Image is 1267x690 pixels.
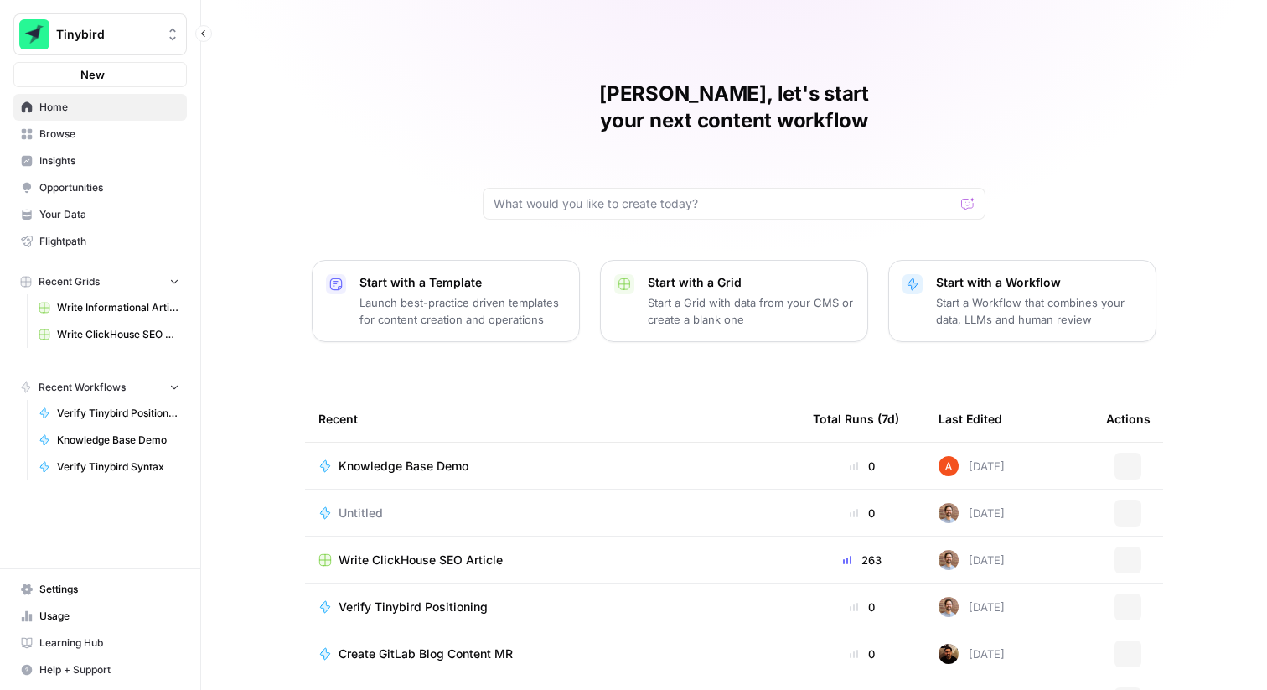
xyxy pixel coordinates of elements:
span: Recent Grids [39,274,100,289]
a: Home [13,94,187,121]
div: 0 [813,458,912,475]
span: Write ClickHouse SEO Article [339,552,503,568]
button: Start with a TemplateLaunch best-practice driven templates for content creation and operations [312,260,580,342]
div: [DATE] [939,550,1005,570]
div: 0 [813,505,912,521]
div: [DATE] [939,644,1005,664]
img: Tinybird Logo [19,19,49,49]
p: Start with a Workflow [936,274,1142,291]
span: Create GitLab Blog Content MR [339,646,513,662]
div: [DATE] [939,597,1005,617]
a: Write Informational Article [31,294,187,321]
div: Actions [1106,396,1151,442]
div: 263 [813,552,912,568]
a: Untitled [318,505,786,521]
span: Help + Support [39,662,179,677]
span: Usage [39,609,179,624]
span: Your Data [39,207,179,222]
span: Write ClickHouse SEO Article [57,327,179,342]
p: Start a Grid with data from your CMS or create a blank one [648,294,854,328]
div: 0 [813,599,912,615]
span: New [80,66,105,83]
button: New [13,62,187,87]
div: Total Runs (7d) [813,396,899,442]
span: Verify Tinybird Syntax [57,459,179,475]
span: Knowledge Base Demo [57,433,179,448]
a: Verify Tinybird Syntax [31,454,187,480]
a: Insights [13,148,187,174]
span: Write Informational Article [57,300,179,315]
a: Knowledge Base Demo [31,427,187,454]
button: Recent Workflows [13,375,187,400]
a: Flightpath [13,228,187,255]
a: Settings [13,576,187,603]
a: Opportunities [13,174,187,201]
a: Write ClickHouse SEO Article [31,321,187,348]
img: gef2ytkhegqpffdjh327ieo9dxmy [939,597,959,617]
h1: [PERSON_NAME], let's start your next content workflow [483,80,985,134]
span: Tinybird [56,26,158,43]
a: Your Data [13,201,187,228]
div: [DATE] [939,503,1005,523]
p: Start with a Grid [648,274,854,291]
span: Insights [39,153,179,169]
span: Settings [39,582,179,597]
span: Learning Hub [39,636,179,651]
span: Home [39,100,179,115]
span: Opportunities [39,180,179,195]
div: Last Edited [939,396,1002,442]
span: Flightpath [39,234,179,249]
a: Write ClickHouse SEO Article [318,552,786,568]
p: Launch best-practice driven templates for content creation and operations [359,294,566,328]
span: Verify Tinybird Positioning [57,406,179,421]
a: Verify Tinybird Positioning [318,599,786,615]
img: gef2ytkhegqpffdjh327ieo9dxmy [939,503,959,523]
a: Knowledge Base Demo [318,458,786,475]
a: Usage [13,603,187,630]
span: Untitled [339,505,383,521]
button: Recent Grids [13,269,187,294]
img: gef2ytkhegqpffdjh327ieo9dxmy [939,550,959,570]
img: zb07k4thmzcr8d4vnm4ytchfo71a [939,644,959,664]
a: Learning Hub [13,630,187,656]
button: Start with a GridStart a Grid with data from your CMS or create a blank one [600,260,868,342]
div: Recent [318,396,786,442]
button: Workspace: Tinybird [13,13,187,55]
button: Help + Support [13,656,187,683]
p: Start with a Template [359,274,566,291]
div: [DATE] [939,456,1005,476]
input: What would you like to create today? [494,195,954,212]
a: Create GitLab Blog Content MR [318,646,786,662]
span: Verify Tinybird Positioning [339,599,488,615]
button: Start with a WorkflowStart a Workflow that combines your data, LLMs and human review [888,260,1156,342]
span: Knowledge Base Demo [339,458,468,475]
img: cje7zb9ux0f2nqyv5qqgv3u0jxek [939,456,959,476]
span: Recent Workflows [39,380,126,395]
a: Browse [13,121,187,148]
span: Browse [39,127,179,142]
p: Start a Workflow that combines your data, LLMs and human review [936,294,1142,328]
div: 0 [813,646,912,662]
a: Verify Tinybird Positioning [31,400,187,427]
